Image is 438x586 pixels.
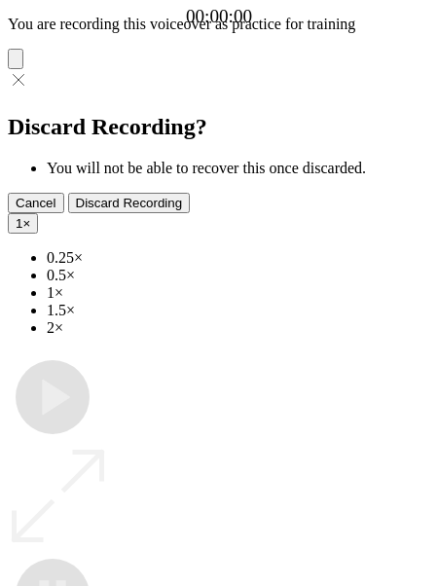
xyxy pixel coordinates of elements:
li: 0.5× [47,267,430,284]
h2: Discard Recording? [8,114,430,140]
li: 0.25× [47,249,430,267]
li: You will not be able to recover this once discarded. [47,160,430,177]
button: 1× [8,213,38,234]
p: You are recording this voiceover as practice for training [8,16,430,33]
a: 00:00:00 [186,6,252,27]
span: 1 [16,216,22,231]
button: Cancel [8,193,64,213]
li: 1× [47,284,430,302]
li: 1.5× [47,302,430,319]
li: 2× [47,319,430,337]
button: Discard Recording [68,193,191,213]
